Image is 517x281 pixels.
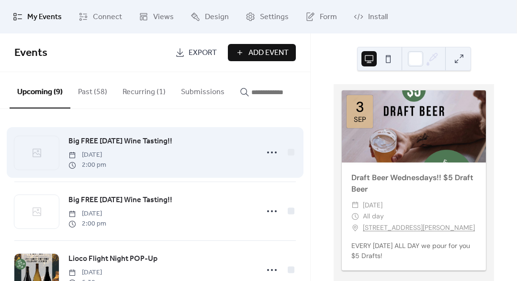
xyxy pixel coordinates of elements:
[354,116,366,123] div: Sep
[132,4,181,30] a: Views
[368,11,388,23] span: Install
[168,44,224,61] a: Export
[68,209,106,219] span: [DATE]
[173,72,232,108] button: Submissions
[68,219,106,229] span: 2:00 pm
[68,194,172,206] a: Big FREE [DATE] Wine Tasting!!
[68,268,106,278] span: [DATE]
[363,222,475,234] a: [STREET_ADDRESS][PERSON_NAME]
[351,211,359,222] div: ​
[68,150,106,160] span: [DATE]
[356,100,364,114] div: 3
[260,11,289,23] span: Settings
[342,172,486,195] div: Draft Beer Wednesdays!! $5 Draft Beer
[298,4,344,30] a: Form
[6,4,69,30] a: My Events
[351,200,359,211] div: ​
[68,135,172,148] a: Big FREE [DATE] Wine Tasting!!
[14,43,47,64] span: Events
[68,253,157,265] a: Lioco Flight Night POP-Up
[68,136,172,147] span: Big FREE [DATE] Wine Tasting!!
[93,11,122,23] span: Connect
[248,47,289,59] span: Add Event
[238,4,296,30] a: Settings
[10,72,70,108] button: Upcoming (9)
[71,4,129,30] a: Connect
[189,47,217,59] span: Export
[228,44,296,61] button: Add Event
[68,160,106,170] span: 2:00 pm
[342,241,486,261] div: EVERY [DATE] ALL DAY we pour for you $5 Drafts!
[363,200,382,211] span: [DATE]
[205,11,229,23] span: Design
[351,222,359,234] div: ​
[320,11,337,23] span: Form
[363,211,384,222] span: All day
[70,72,115,108] button: Past (58)
[27,11,62,23] span: My Events
[347,4,395,30] a: Install
[115,72,173,108] button: Recurring (1)
[68,195,172,206] span: Big FREE [DATE] Wine Tasting!!
[183,4,236,30] a: Design
[68,253,157,265] span: Lioco Flight Night POP-Up
[153,11,174,23] span: Views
